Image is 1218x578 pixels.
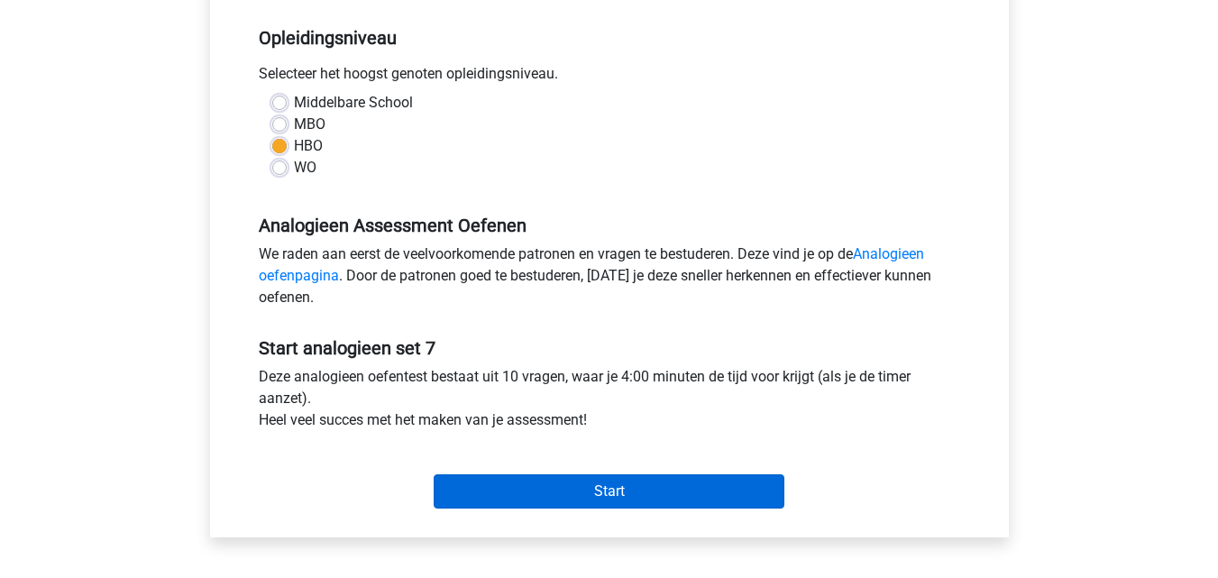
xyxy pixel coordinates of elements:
input: Start [434,474,784,509]
label: Middelbare School [294,92,413,114]
div: Deze analogieen oefentest bestaat uit 10 vragen, waar je 4:00 minuten de tijd voor krijgt (als je... [245,366,974,438]
label: WO [294,157,316,179]
label: HBO [294,135,323,157]
h5: Opleidingsniveau [259,20,960,56]
label: MBO [294,114,325,135]
h5: Analogieen Assessment Oefenen [259,215,960,236]
div: We raden aan eerst de veelvoorkomende patronen en vragen te bestuderen. Deze vind je op de . Door... [245,243,974,316]
h5: Start analogieen set 7 [259,337,960,359]
div: Selecteer het hoogst genoten opleidingsniveau. [245,63,974,92]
